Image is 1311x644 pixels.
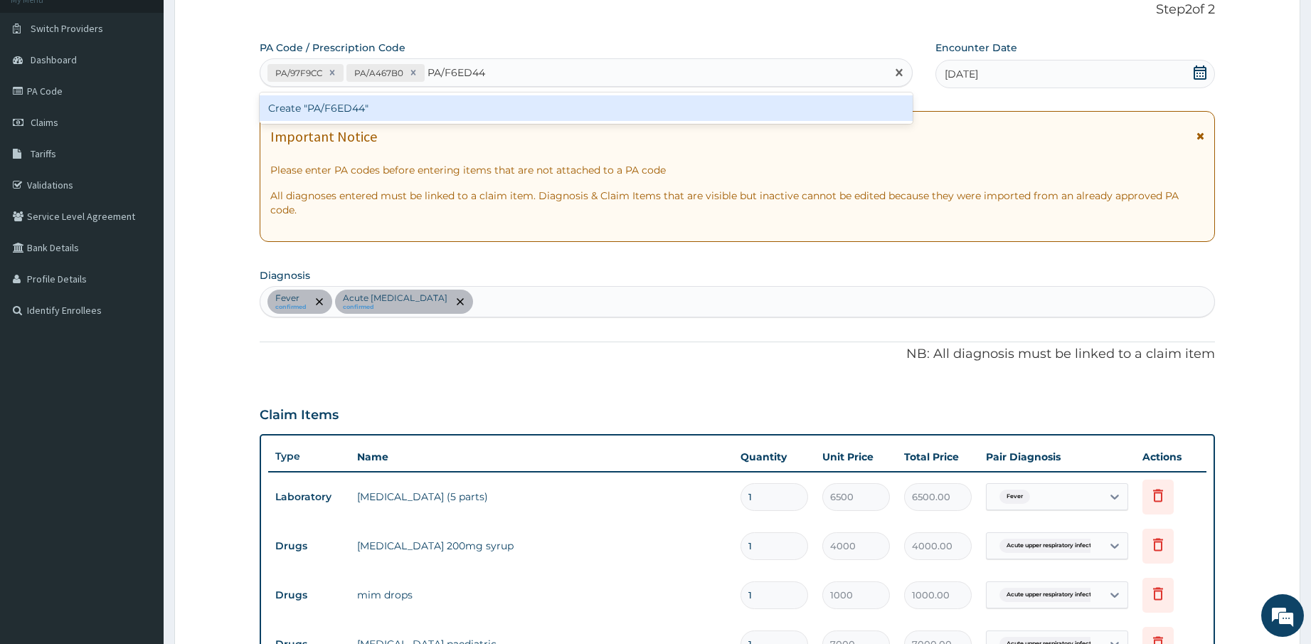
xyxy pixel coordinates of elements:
p: Step 2 of 2 [260,2,1216,18]
span: Acute upper respiratory infect... [999,539,1103,553]
td: [MEDICAL_DATA] (5 parts) [350,482,734,511]
p: NB: All diagnosis must be linked to a claim item [260,345,1216,364]
label: Encounter Date [935,41,1017,55]
span: Dashboard [31,53,77,66]
th: Type [268,443,350,470]
div: Create "PA/F6ED44" [260,95,913,121]
label: PA Code / Prescription Code [260,41,405,55]
p: Acute [MEDICAL_DATA] [343,292,447,304]
td: [MEDICAL_DATA] 200mg syrup [350,532,734,560]
textarea: Type your message and hit 'Enter' [7,389,271,438]
img: d_794563401_company_1708531726252_794563401 [26,71,58,107]
div: PA/97F9CC [271,65,324,81]
span: Tariffs [31,147,56,160]
span: Switch Providers [31,22,103,35]
th: Total Price [897,443,979,471]
label: Diagnosis [260,268,310,283]
div: Minimize live chat window [233,7,267,41]
h3: Claim Items [260,408,339,423]
th: Quantity [733,443,815,471]
p: Fever [275,292,307,304]
th: Name [350,443,734,471]
td: Laboratory [268,484,350,510]
p: Please enter PA codes before entering items that are not attached to a PA code [270,163,1205,177]
td: Drugs [268,582,350,608]
span: Fever [999,490,1030,504]
span: remove selection option [313,295,326,308]
td: mim drops [350,581,734,609]
div: PA/A467B0 [350,65,405,81]
span: Acute upper respiratory infect... [999,588,1103,602]
th: Actions [1135,443,1206,471]
p: All diagnoses entered must be linked to a claim item. Diagnosis & Claim Items that are visible bu... [270,189,1205,217]
th: Unit Price [815,443,897,471]
h1: Important Notice [270,129,377,144]
td: Drugs [268,533,350,559]
span: We're online! [83,179,196,323]
small: confirmed [275,304,307,311]
th: Pair Diagnosis [979,443,1135,471]
span: [DATE] [945,67,978,81]
small: confirmed [343,304,447,311]
span: Claims [31,116,58,129]
div: Chat with us now [74,80,239,98]
span: remove selection option [454,295,467,308]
